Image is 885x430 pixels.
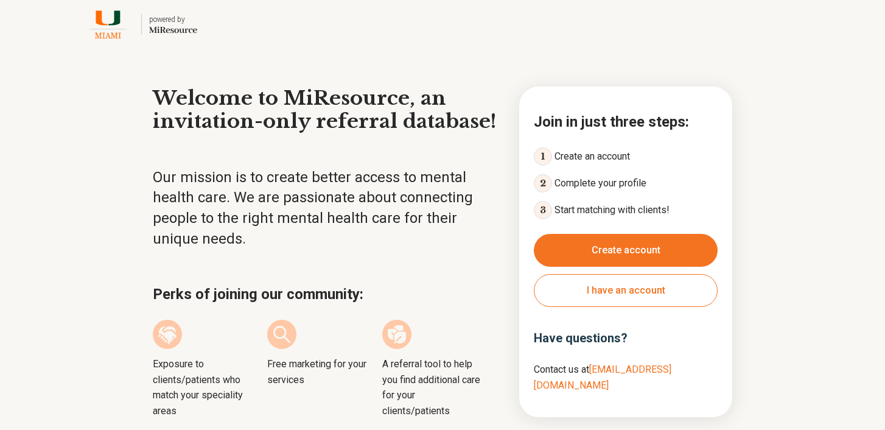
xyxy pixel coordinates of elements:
[534,147,718,166] li: Create an account
[153,167,497,249] p: Our mission is to create better access to mental health care. We are passionate about connecting ...
[267,356,367,387] span: Free marketing for your services
[534,329,718,347] h3: Have questions?
[534,201,718,219] li: Start matching with clients!
[82,10,134,39] img: University of Miami
[534,364,671,391] a: [EMAIL_ADDRESS][DOMAIN_NAME]
[534,234,718,267] button: Create account
[149,14,197,25] div: powered by
[534,362,718,393] p: Contact us at
[153,356,253,418] span: Exposure to clients/patients who match your speciality areas
[534,111,718,133] h2: Join in just three steps:
[22,10,197,39] a: University of Miamipowered by
[534,174,718,192] li: Complete your profile
[382,356,482,418] span: A referral tool to help you find additional care for your clients/patients
[534,274,718,307] button: I have an account
[153,86,497,133] h1: Welcome to MiResource, an invitation-only referral database!
[153,283,497,305] h2: Perks of joining our community:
